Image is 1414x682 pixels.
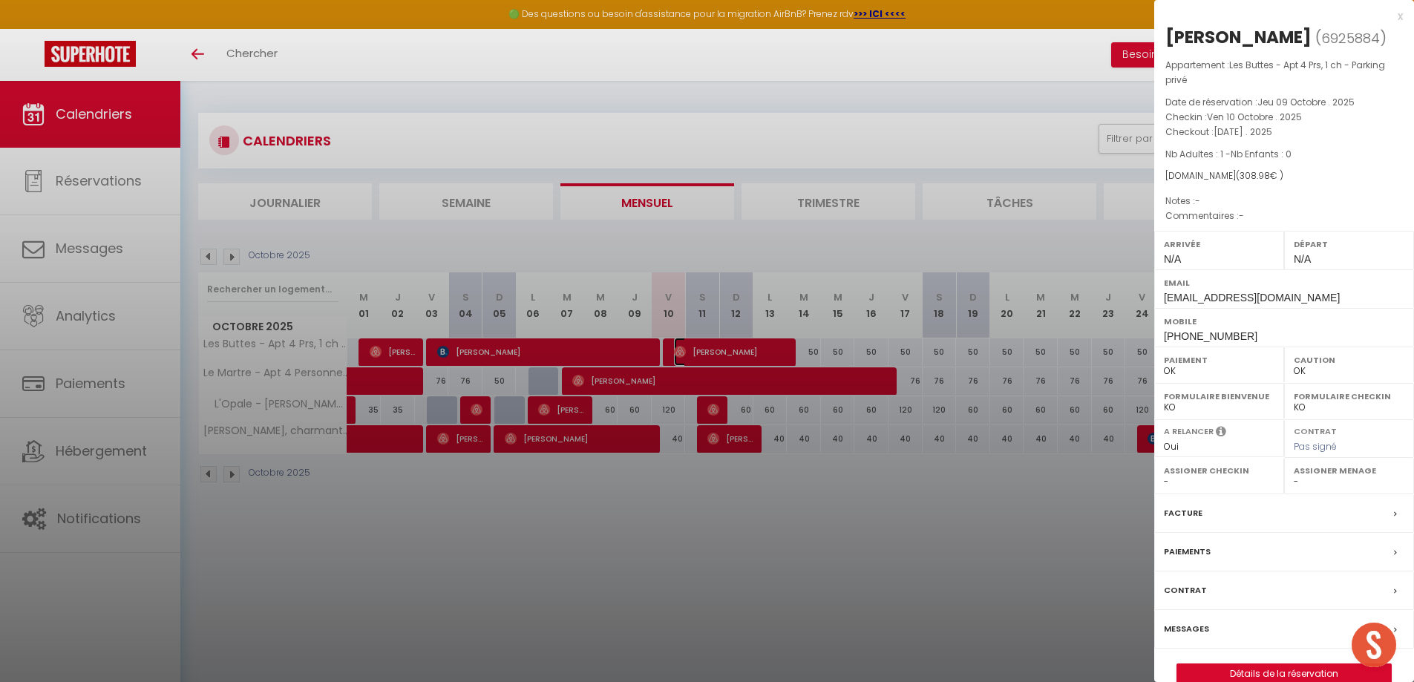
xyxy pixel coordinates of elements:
label: Assigner Checkin [1164,463,1274,478]
span: ( € ) [1236,169,1283,182]
span: 308.98 [1240,169,1270,182]
span: - [1239,209,1244,222]
span: Jeu 09 Octobre . 2025 [1257,96,1355,108]
div: x [1154,7,1403,25]
span: Les Buttes - Apt 4 Prs, 1 ch - Parking privé [1165,59,1385,86]
label: Contrat [1294,425,1337,435]
p: Checkout : [1165,125,1403,140]
label: Messages [1164,621,1209,637]
label: Email [1164,275,1404,290]
label: Arrivée [1164,237,1274,252]
div: [DOMAIN_NAME] [1165,169,1403,183]
label: Paiements [1164,544,1211,560]
p: Appartement : [1165,58,1403,88]
span: 6925884 [1321,29,1380,47]
label: Facture [1164,505,1202,521]
label: Assigner Menage [1294,463,1404,478]
span: [PHONE_NUMBER] [1164,330,1257,342]
label: Contrat [1164,583,1207,598]
p: Notes : [1165,194,1403,209]
div: Ouvrir le chat [1352,623,1396,667]
label: Formulaire Bienvenue [1164,389,1274,404]
span: ( ) [1315,27,1387,48]
p: Commentaires : [1165,209,1403,223]
p: Checkin : [1165,110,1403,125]
span: Nb Adultes : 1 - [1165,148,1292,160]
label: Départ [1294,237,1404,252]
span: [DATE] . 2025 [1214,125,1272,138]
label: Paiement [1164,353,1274,367]
label: Formulaire Checkin [1294,389,1404,404]
span: N/A [1294,253,1311,265]
span: N/A [1164,253,1181,265]
p: Date de réservation : [1165,95,1403,110]
label: Caution [1294,353,1404,367]
i: Sélectionner OUI si vous souhaiter envoyer les séquences de messages post-checkout [1216,425,1226,442]
span: Ven 10 Octobre . 2025 [1207,111,1302,123]
div: [PERSON_NAME] [1165,25,1312,49]
label: A relancer [1164,425,1214,438]
span: Pas signé [1294,440,1337,453]
span: [EMAIL_ADDRESS][DOMAIN_NAME] [1164,292,1340,304]
label: Mobile [1164,314,1404,329]
span: Nb Enfants : 0 [1231,148,1292,160]
span: - [1195,194,1200,207]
